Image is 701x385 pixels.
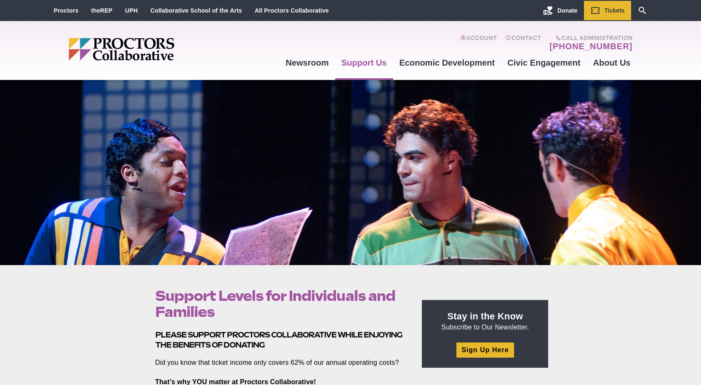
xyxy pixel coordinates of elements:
[631,1,654,20] a: Search
[605,7,625,14] span: Tickets
[255,7,329,14] a: All Proctors Collaborative
[150,7,242,14] a: Collaborative School of the Arts
[537,1,584,20] a: Donate
[155,288,403,320] h1: Support Levels for Individuals and Families
[549,41,632,51] a: [PHONE_NUMBER]
[505,35,541,51] a: Contact
[547,35,632,41] span: Call Administration
[335,51,393,74] a: Support Us
[91,7,112,14] a: theREP
[432,310,538,332] p: Subscribe to Our Newsletter.
[69,38,239,61] img: Proctors logo
[54,7,79,14] a: Proctors
[155,358,403,367] p: Did you know that ticket income only covers 62% of our annual operating costs?
[460,35,497,51] a: Account
[155,330,403,350] h3: Please support Proctors Collaborative while enjoying the benefits of donating
[584,1,631,20] a: Tickets
[456,343,514,357] a: Sign Up Here
[448,311,523,321] strong: Stay in the Know
[125,7,138,14] a: UPH
[279,51,335,74] a: Newsroom
[501,51,586,74] a: Civic Engagement
[587,51,637,74] a: About Us
[393,51,501,74] a: Economic Development
[557,7,577,14] span: Donate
